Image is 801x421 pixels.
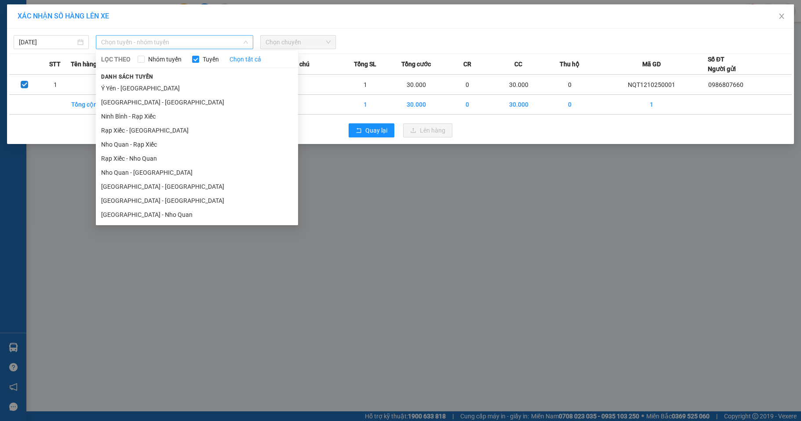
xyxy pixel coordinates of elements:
li: [GEOGRAPHIC_DATA] - [GEOGRAPHIC_DATA] [96,194,298,208]
span: Thu hộ [560,59,579,69]
span: close [778,13,785,20]
td: 30.000 [493,75,544,95]
span: Nhóm tuyến [145,54,185,64]
h1: NQT1210250001 [96,64,153,83]
td: 30.000 [391,95,442,115]
li: Rạp Xiếc - Nho Quan [96,151,298,166]
span: Tuyến [199,54,222,64]
span: LỌC THEO [101,54,131,64]
td: NQT1210250001 [595,75,708,95]
div: Số ĐT Người gửi [708,54,736,74]
span: rollback [356,127,362,134]
span: CR [463,59,471,69]
li: Số 2 [PERSON_NAME], [GEOGRAPHIC_DATA] [49,22,200,32]
td: --- [288,75,339,95]
span: Quay lại [365,126,387,135]
td: 1 [40,75,71,95]
li: [GEOGRAPHIC_DATA] - [GEOGRAPHIC_DATA] [96,95,298,109]
button: uploadLên hàng [403,123,452,137]
li: Ý Yên - [GEOGRAPHIC_DATA] [96,81,298,95]
span: Danh sách tuyến [96,73,159,81]
span: STT [49,59,61,69]
b: GỬI : VP [PERSON_NAME] [11,64,95,108]
li: Rạp Xiếc - [GEOGRAPHIC_DATA] [96,123,298,137]
li: [GEOGRAPHIC_DATA] - Nho Quan [96,208,298,222]
td: 0 [544,75,595,95]
span: XÁC NHẬN SỐ HÀNG LÊN XE [18,12,109,20]
td: 30.000 [391,75,442,95]
button: rollbackQuay lại [349,123,394,137]
td: Tổng cộng [71,95,122,115]
td: 0 [442,95,493,115]
b: Gửi khách hàng [83,45,165,56]
td: 0 [442,75,493,95]
button: Close [769,4,794,29]
span: Mã GD [642,59,661,69]
span: Tên hàng [71,59,97,69]
li: Hotline: 19003086 [49,32,200,43]
li: Nho Quan - Rạp Xiếc [96,137,298,151]
span: CC [514,59,522,69]
td: 1 [595,95,708,115]
li: Ninh Bình - Rạp Xiếc [96,109,298,123]
span: 0986807660 [708,81,743,88]
span: Chọn tuyến - nhóm tuyến [101,36,248,49]
td: 1 [339,95,390,115]
img: logo.jpg [11,11,55,55]
li: Nho Quan - [GEOGRAPHIC_DATA] [96,166,298,180]
td: 1 [339,75,390,95]
b: Duy Khang Limousine [71,10,177,21]
td: 0 [544,95,595,115]
span: Tổng SL [354,59,376,69]
a: Chọn tất cả [229,54,261,64]
span: Tổng cước [401,59,431,69]
span: down [243,40,248,45]
span: Ghi chú [288,59,309,69]
span: Chọn chuyến [266,36,330,49]
input: 12/10/2025 [19,37,76,47]
li: [GEOGRAPHIC_DATA] - [GEOGRAPHIC_DATA] [96,180,298,194]
td: 30.000 [493,95,544,115]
